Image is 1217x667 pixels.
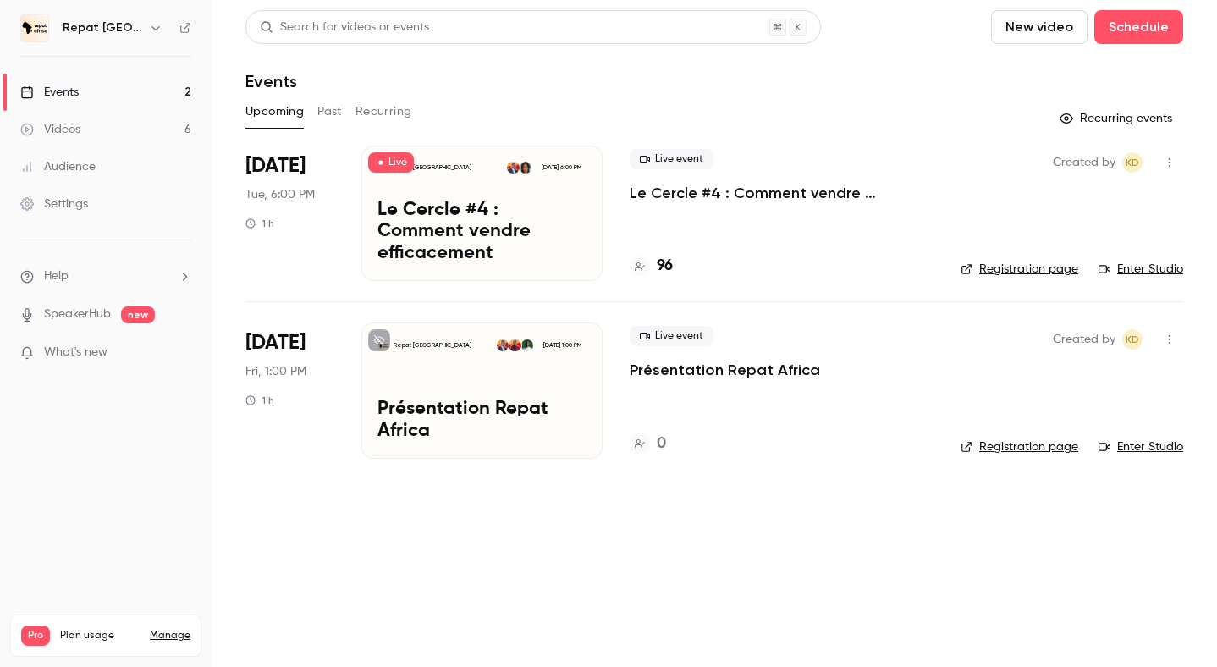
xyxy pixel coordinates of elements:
[355,98,412,125] button: Recurring
[657,433,666,455] h4: 0
[260,19,429,36] div: Search for videos or events
[60,629,140,642] span: Plan usage
[245,329,306,356] span: [DATE]
[1122,152,1143,173] span: Kara Diaby
[630,255,673,278] a: 96
[245,146,334,281] div: Oct 14 Tue, 8:00 PM (Europe/Paris)
[20,267,191,285] li: help-dropdown-opener
[961,261,1078,278] a: Registration page
[20,158,96,175] div: Audience
[245,186,315,203] span: Tue, 6:00 PM
[630,183,933,203] a: Le Cercle #4 : Comment vendre efficacement
[44,267,69,285] span: Help
[1094,10,1183,44] button: Schedule
[245,363,306,380] span: Fri, 1:00 PM
[121,306,155,323] span: new
[63,19,142,36] h6: Repat [GEOGRAPHIC_DATA]
[245,152,306,179] span: [DATE]
[245,394,274,407] div: 1 h
[20,121,80,138] div: Videos
[521,339,533,351] img: Harold Crico
[1099,261,1183,278] a: Enter Studio
[317,98,342,125] button: Past
[507,162,519,174] img: Kara Diaby
[657,255,673,278] h4: 96
[1099,438,1183,455] a: Enter Studio
[394,163,471,172] p: Repat [GEOGRAPHIC_DATA]
[1052,105,1183,132] button: Recurring events
[1122,329,1143,350] span: Kara Diaby
[509,339,520,351] img: Fatoumata Dia
[361,322,603,458] a: Présentation Repat AfricaRepat [GEOGRAPHIC_DATA]Harold CricoFatoumata DiaKara Diaby[DATE] 1:00 PM...
[245,71,297,91] h1: Events
[394,341,471,350] p: Repat [GEOGRAPHIC_DATA]
[150,629,190,642] a: Manage
[245,217,274,230] div: 1 h
[497,339,509,351] img: Kara Diaby
[21,14,48,41] img: Repat Africa
[1126,329,1139,350] span: KD
[377,200,586,265] p: Le Cercle #4 : Comment vendre efficacement
[991,10,1088,44] button: New video
[537,339,586,351] span: [DATE] 1:00 PM
[245,322,334,458] div: Nov 7 Fri, 2:00 PM (Europe/Paris)
[1126,152,1139,173] span: KD
[20,84,79,101] div: Events
[44,344,107,361] span: What's new
[245,98,304,125] button: Upcoming
[361,146,603,281] a: Le Cercle #4 : Comment vendre efficacementRepat [GEOGRAPHIC_DATA]Ndeye Fatou SeneKara Diaby[DATE]...
[21,626,50,646] span: Pro
[630,433,666,455] a: 0
[630,149,713,169] span: Live event
[377,399,586,443] p: Présentation Repat Africa
[630,360,820,380] a: Présentation Repat Africa
[1053,152,1115,173] span: Created by
[1053,329,1115,350] span: Created by
[536,162,586,174] span: [DATE] 6:00 PM
[520,162,531,174] img: Ndeye Fatou Sene
[368,152,414,173] span: Live
[961,438,1078,455] a: Registration page
[630,326,713,346] span: Live event
[20,196,88,212] div: Settings
[44,306,111,323] a: SpeakerHub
